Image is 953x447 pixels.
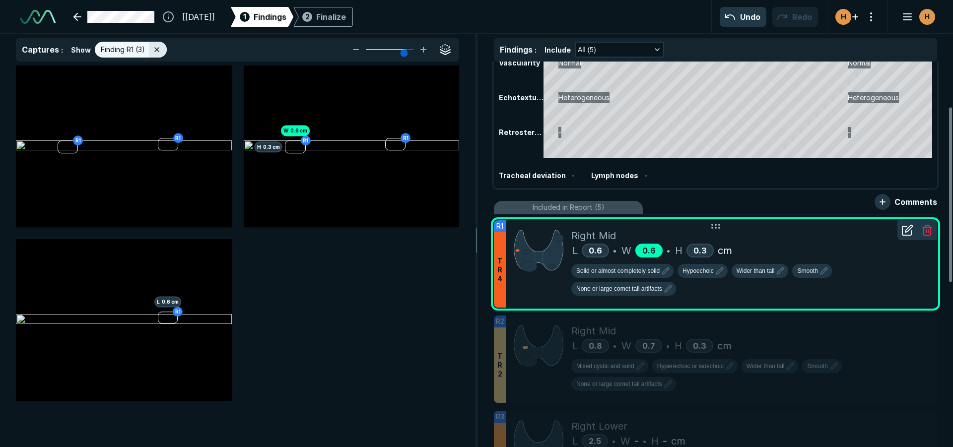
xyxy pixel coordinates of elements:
span: Findings [500,45,533,55]
span: H [841,11,846,22]
span: L [572,243,578,258]
span: Findings [254,11,286,23]
span: Lymph nodes [591,171,638,180]
span: 0.7 [642,341,655,351]
span: : [61,46,63,54]
span: 1 [243,11,246,22]
span: 0.3 [693,246,707,255]
span: R3 [496,411,504,422]
span: Hyperechoic or isoechoic [657,362,724,371]
li: R2TR2Right MidL0.8•W0.7•H0.3cm [494,316,937,403]
span: L 0.6 cm [154,296,181,307]
span: Wider than tall [747,362,785,371]
img: See-Mode Logo [20,10,56,24]
div: 1Findings [231,7,293,27]
span: 2 [305,11,310,22]
img: GMriY5PGnAAAAAElFTkSuQmCC [514,228,563,272]
span: Smooth [797,266,817,275]
a: See-Mode Logo [16,6,60,28]
span: W [621,338,631,353]
div: Finalize [316,11,346,23]
span: Wider than tall [737,266,775,275]
span: R1 [496,221,503,232]
span: • [613,340,616,352]
span: W [621,243,631,258]
span: Included in Report (5) [533,202,605,213]
span: H [675,243,682,258]
span: - [644,171,647,180]
span: Include [545,45,571,55]
div: avatar-name [919,9,935,25]
span: Comments [894,196,937,208]
span: Mixed cystic and solid [576,362,634,371]
span: W 0.6 cm [281,126,310,136]
span: Right Mid [571,228,616,243]
span: None or large comet tail artifacts [576,380,662,388]
span: • [667,245,670,256]
span: • [613,245,616,256]
button: Redo [772,7,818,27]
span: All (5) [578,44,596,55]
span: R2 [496,316,504,327]
span: • [612,435,615,447]
img: QSc+ngAAAAZJREFUAwC4cjq42cJU4gAAAABJRU5ErkJggg== [514,323,563,368]
span: • [666,340,670,352]
span: Smooth [807,362,827,371]
span: Hypoechoic [682,266,714,275]
span: 0.6 [642,246,656,255]
span: cm [718,243,732,258]
span: T R 4 [497,256,502,283]
div: avatar-name [835,9,851,25]
span: 0.8 [589,341,602,351]
span: Finding R1 (3) [101,44,145,55]
span: Right Mid [571,323,616,338]
div: 2Finalize [293,7,353,27]
button: avatar-name [895,7,937,27]
span: Right Lower [571,419,627,434]
span: T R 2 [497,352,502,379]
span: 0.6 [589,246,602,255]
span: [[DATE]] [182,11,215,23]
span: 0.3 [693,341,706,351]
span: H 0.3 cm [255,141,282,152]
span: None or large comet tail artifacts [576,284,662,293]
span: H [675,338,682,353]
span: Show [71,45,91,55]
span: Captures [22,45,59,55]
span: cm [717,338,732,353]
span: H [925,11,930,22]
span: - [572,171,575,180]
span: • [643,435,646,447]
button: Undo [720,7,766,27]
span: 2.5 [589,436,601,446]
span: Solid or almost completely solid [576,266,660,275]
li: R1TR4Right MidL0.6•W0.6•H0.3cm [494,220,937,308]
span: : [535,46,537,54]
span: L [572,338,578,353]
span: Tracheal deviation [499,171,566,180]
